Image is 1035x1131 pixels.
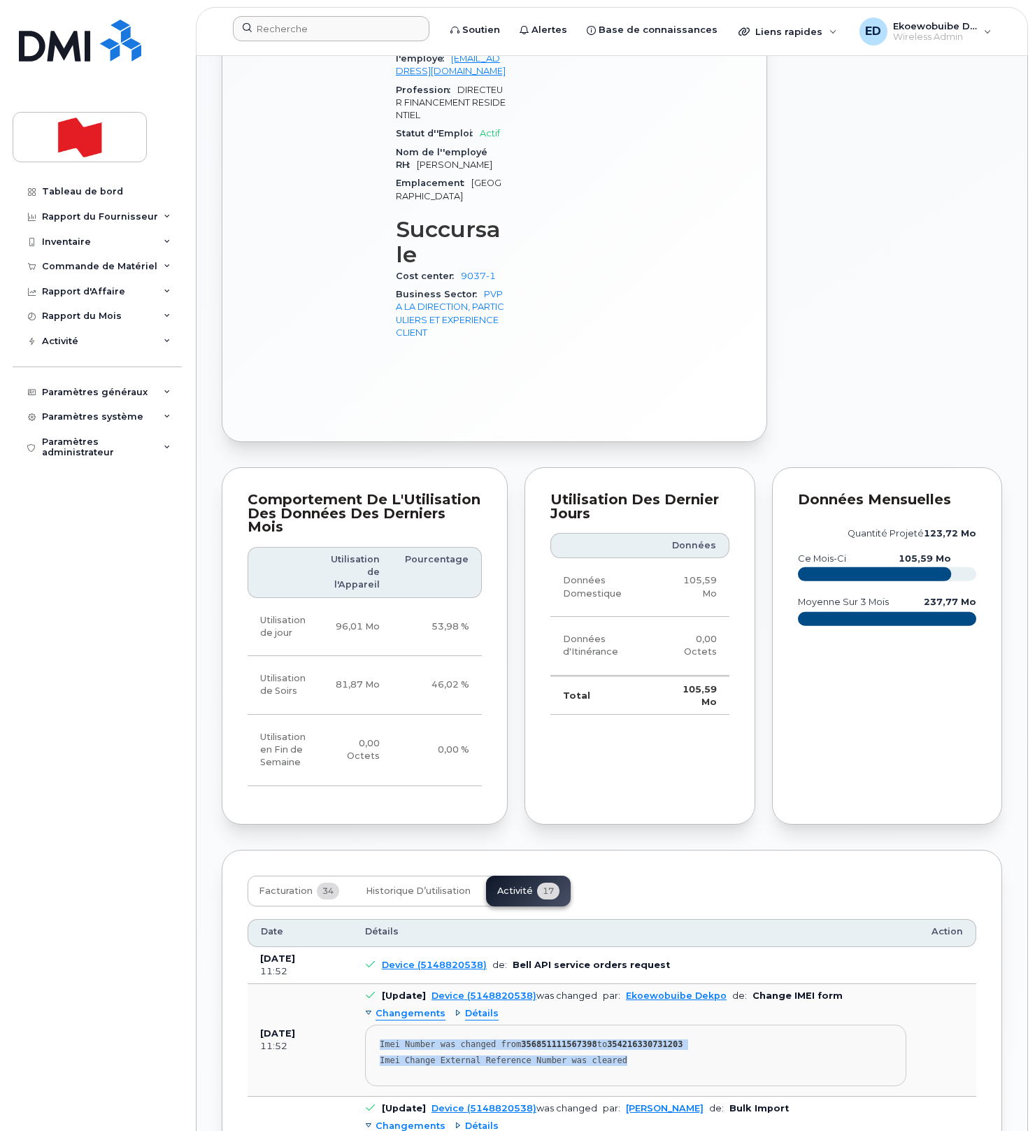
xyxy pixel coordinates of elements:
[396,128,480,138] span: Statut d''Emploi
[603,990,620,1001] span: par:
[654,533,729,558] th: Données
[654,558,729,617] td: 105,59 Mo
[366,885,471,897] span: Historique d’utilisation
[380,1055,892,1066] div: Imei Change External Reference Number was cleared
[431,1103,597,1114] div: was changed
[626,1103,704,1114] a: [PERSON_NAME]
[654,676,729,715] td: 105,59 Mo
[318,547,392,598] th: Utilisation de l'Appareil
[441,16,510,44] a: Soutien
[376,1007,445,1020] span: Changements
[392,656,482,715] td: 46,02 %
[396,178,501,201] span: [GEOGRAPHIC_DATA]
[396,85,457,95] span: Profession
[924,528,976,539] tspan: 123,72 Mo
[248,598,318,657] td: Utilisation de jour
[431,990,536,1001] a: Device (5148820538)
[603,1103,620,1114] span: par:
[919,919,976,947] th: Action
[924,597,976,607] text: 237,77 Mo
[729,1103,789,1114] b: Bulk Import
[396,85,506,121] span: DIRECTEUR FINANCEMENT RESIDENTIEL
[893,20,977,31] span: Ekoewobuibe Dekpo
[752,990,843,1001] b: Change IMEI form
[396,271,461,281] span: Cost center
[261,925,283,938] span: Date
[396,147,487,170] span: Nom de l''employé RH
[260,1028,295,1039] b: [DATE]
[848,528,976,539] text: quantité projeté
[392,598,482,657] td: 53,98 %
[382,990,426,1001] b: [Update]
[233,16,429,41] input: Recherche
[248,493,482,534] div: Comportement de l'Utilisation des Données des Derniers Mois
[492,960,507,970] span: de:
[318,598,392,657] td: 96,01 Mo
[318,715,392,786] td: 0,00 Octets
[396,41,451,64] span: Numéro de l'employé
[798,553,846,564] text: Ce mois-ci
[550,617,654,676] td: Données d'Itinérance
[550,558,654,617] td: Données Domestique
[392,715,482,786] td: 0,00 %
[431,1103,536,1114] a: Device (5148820538)
[550,493,729,520] div: Utilisation des Dernier Jours
[865,23,881,40] span: ED
[462,23,500,37] span: Soutien
[850,17,1001,45] div: Ekoewobuibe Dekpo
[626,990,727,1001] a: Ekoewobuibe Dekpo
[248,656,482,715] tr: En semaine de 18h00 à 8h00
[396,289,504,338] a: PVP A LA DIRECTION, PARTICULIERS ET EXPERIENCE CLIENT
[318,656,392,715] td: 81,87 Mo
[392,547,482,598] th: Pourcentage
[248,715,318,786] td: Utilisation en Fin de Semaine
[577,16,727,44] a: Base de connaissances
[248,715,482,786] tr: Vendredi de 18h au lundi 8h
[317,883,339,899] span: 34
[798,597,889,607] text: moyenne sur 3 mois
[380,1039,892,1050] div: Imei Number was changed from to
[260,965,340,978] div: 11:52
[248,656,318,715] td: Utilisation de Soirs
[729,17,847,45] div: Liens rapides
[513,960,670,970] b: Bell API service orders request
[382,1103,426,1114] b: [Update]
[260,953,295,964] b: [DATE]
[431,990,597,1001] div: was changed
[755,26,822,37] span: Liens rapides
[654,617,729,676] td: 0,00 Octets
[521,1039,597,1049] strong: 356851111567398
[382,960,487,970] a: Device (5148820538)
[396,217,507,267] h3: Succursale
[550,676,654,715] td: Total
[531,23,567,37] span: Alertes
[510,16,577,44] a: Alertes
[893,31,977,43] span: Wireless Admin
[417,159,492,170] span: [PERSON_NAME]
[709,1103,724,1114] span: de:
[899,553,951,564] text: 105,59 Mo
[396,289,484,299] span: Business Sector
[465,1007,499,1020] span: Détails
[607,1039,683,1049] strong: 354216330731203
[365,925,399,938] span: Détails
[798,493,977,507] div: Données mensuelles
[480,128,500,138] span: Actif
[732,990,747,1001] span: de:
[461,271,496,281] a: 9037-1
[259,885,313,897] span: Facturation
[599,23,718,37] span: Base de connaissances
[260,1040,340,1053] div: 11:52
[396,178,471,188] span: Emplacement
